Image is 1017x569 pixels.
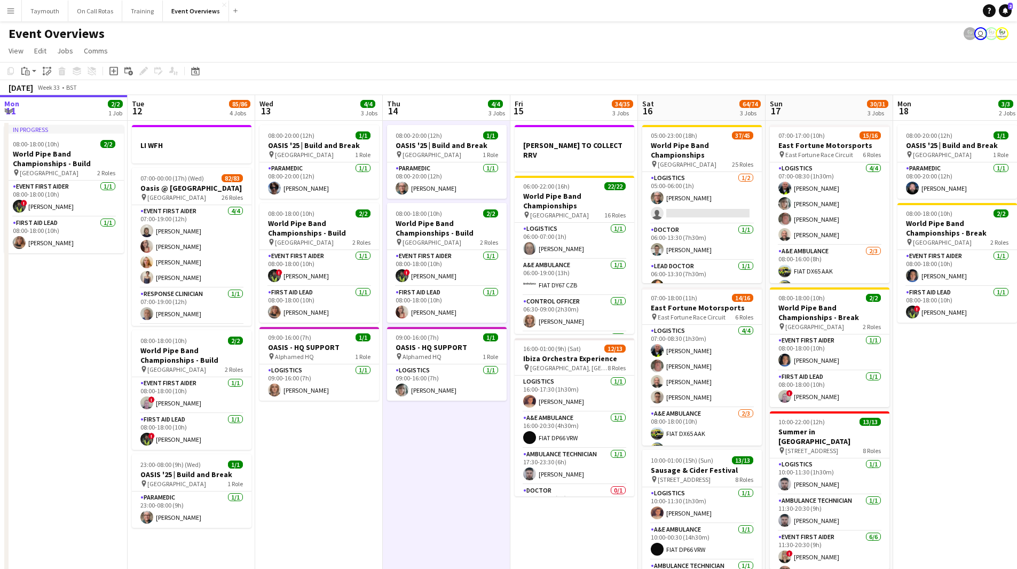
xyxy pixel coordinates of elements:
span: 1/1 [356,131,370,139]
span: [GEOGRAPHIC_DATA] [913,238,972,246]
app-card-role: Paramedic1/123:00-08:00 (9h)[PERSON_NAME] [132,492,251,528]
a: 2 [999,4,1012,17]
span: ! [276,269,282,276]
button: Training [122,1,163,21]
app-job-card: 05:00-23:00 (18h)37/45World Pipe Band Championships [GEOGRAPHIC_DATA]25 RolesLogistics1/205:00-06... [642,125,762,283]
div: 4 Jobs [230,109,250,117]
span: ! [786,390,793,396]
app-job-card: 08:00-20:00 (12h)1/1OASIS '25 | Build and Break [GEOGRAPHIC_DATA]1 RoleParamedic1/108:00-20:00 (1... [259,125,379,199]
h3: Oasis @ [GEOGRAPHIC_DATA] [132,183,251,193]
span: 08:00-18:00 (10h) [906,209,952,217]
h3: Ibiza Orchestra Experience [515,354,634,363]
h3: World Pipe Band Championships - Break [897,219,1017,238]
span: 09:00-16:00 (7h) [396,333,439,341]
div: 1 Job [108,109,122,117]
span: [GEOGRAPHIC_DATA] [147,480,206,488]
app-card-role: First Aid Lead1/108:00-18:00 (10h)[PERSON_NAME] [259,286,379,323]
span: 10:00-01:00 (15h) (Sun) [651,456,713,464]
div: 08:00-18:00 (10h)2/2World Pipe Band Championships - Break [GEOGRAPHIC_DATA]2 RolesEvent First Aid... [770,287,889,407]
div: 3 Jobs [868,109,888,117]
a: Comms [80,44,112,58]
span: 16 Roles [604,211,626,219]
span: 08:00-18:00 (10h) [268,209,314,217]
span: Sat [642,99,654,108]
span: 2 Roles [863,323,881,331]
span: 2/2 [100,140,115,148]
span: [GEOGRAPHIC_DATA] [147,365,206,373]
span: 2/2 [356,209,370,217]
span: 2/2 [483,209,498,217]
span: 12 [130,105,144,117]
app-card-role: Event First Aider1/108:00-18:00 (10h)![PERSON_NAME] [259,250,379,286]
div: BST [66,83,77,91]
span: Mon [4,99,19,108]
span: East Fortune Race Circuit [658,313,726,321]
h3: East Fortune Motorsports [642,303,762,313]
span: 6 Roles [735,313,753,321]
span: Comms [84,46,108,56]
div: 3 Jobs [740,109,760,117]
div: 23:00-08:00 (9h) (Wed)1/1OASIS '25 | Build and Break [GEOGRAPHIC_DATA]1 RoleParamedic1/123:00-08:... [132,454,251,528]
h3: Sausage & Cider Festival [642,465,762,475]
span: 08:00-20:00 (12h) [396,131,442,139]
h3: World Pipe Band Championships [515,191,634,211]
app-card-role: A&E Ambulance2/308:00-18:00 (10h)FIAT DX65 AAKRenault LV15 GHA [642,408,762,475]
span: [GEOGRAPHIC_DATA], [GEOGRAPHIC_DATA] [530,364,608,372]
app-user-avatar: Operations Manager [985,27,998,40]
app-card-role: Logistics1/109:00-16:00 (7h)[PERSON_NAME] [387,364,507,401]
app-job-card: 08:00-20:00 (12h)1/1OASIS '25 | Build and Break [GEOGRAPHIC_DATA]1 RoleParamedic1/108:00-20:00 (1... [387,125,507,199]
span: Sun [770,99,783,108]
app-card-role: Ambulance Technician1/117:30-23:30 (6h)[PERSON_NAME] [515,448,634,485]
span: ! [148,396,155,403]
span: 4/4 [360,100,375,108]
app-card-role: Logistics4/407:00-08:30 (1h30m)[PERSON_NAME][PERSON_NAME][PERSON_NAME][PERSON_NAME] [770,162,889,245]
span: Week 33 [35,83,62,91]
app-card-role: Event First Aider3/3 [515,332,634,399]
span: Wed [259,99,273,108]
span: 1/1 [994,131,1008,139]
app-job-card: 08:00-20:00 (12h)1/1OASIS '25 | Build and Break [GEOGRAPHIC_DATA]1 RoleParamedic1/108:00-20:00 (1... [897,125,1017,199]
h3: OASIS '25 | Build and Break [259,141,379,150]
span: 08:00-20:00 (12h) [268,131,314,139]
span: 10:00-22:00 (12h) [778,418,825,426]
span: [STREET_ADDRESS] [658,476,711,484]
span: 2/2 [228,337,243,345]
div: In progress08:00-18:00 (10h)2/2World Pipe Band Championships - Build [GEOGRAPHIC_DATA]2 RolesEven... [4,125,124,253]
span: 08:00-18:00 (10h) [13,140,59,148]
app-card-role: Response Clinician1/107:00-19:00 (12h)[PERSON_NAME] [132,288,251,324]
span: 07:00-17:00 (10h) [778,131,825,139]
h3: [PERSON_NAME] TO COLLECT RRV [515,141,634,160]
span: 8 Roles [735,476,753,484]
span: 1 Role [483,151,498,159]
h3: World Pipe Band Championships [642,141,762,160]
h1: Event Overviews [9,26,105,42]
span: 25 Roles [732,160,753,168]
span: 07:00-00:00 (17h) (Wed) [140,174,204,182]
h3: OASIS '25 | Build and Break [132,470,251,479]
app-card-role: A&E Ambulance1/110:00-00:30 (14h30m)FIAT DP66 VRW [642,524,762,560]
app-card-role: Control Officer1/106:30-09:00 (2h30m)[PERSON_NAME] [515,295,634,332]
div: 3 Jobs [612,109,633,117]
app-card-role: Logistics4/407:00-08:30 (1h30m)[PERSON_NAME][PERSON_NAME][PERSON_NAME][PERSON_NAME] [642,325,762,408]
span: 12/13 [604,345,626,353]
span: 11 [3,105,19,117]
app-card-role: A&E Ambulance1/116:00-20:30 (4h30m)FIAT DP66 VRW [515,412,634,448]
app-card-role: Logistics1/110:00-11:30 (1h30m)[PERSON_NAME] [770,458,889,495]
span: 14 [385,105,400,117]
span: 13/13 [732,456,753,464]
span: Edit [34,46,46,56]
app-job-card: 07:00-18:00 (11h)14/16East Fortune Motorsports East Fortune Race Circuit6 RolesLogistics4/407:00-... [642,287,762,446]
span: [GEOGRAPHIC_DATA] [275,151,334,159]
span: ! [404,269,410,276]
span: 16 [641,105,654,117]
div: 07:00-17:00 (10h)15/16East Fortune Motorsports East Fortune Race Circuit6 RolesLogistics4/407:00-... [770,125,889,283]
span: [GEOGRAPHIC_DATA] [20,169,78,177]
span: [GEOGRAPHIC_DATA] [147,193,206,201]
app-job-card: 08:00-18:00 (10h)2/2World Pipe Band Championships - Build [GEOGRAPHIC_DATA]2 RolesEvent First Aid... [259,203,379,323]
span: 82/83 [222,174,243,182]
span: 13 [258,105,273,117]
